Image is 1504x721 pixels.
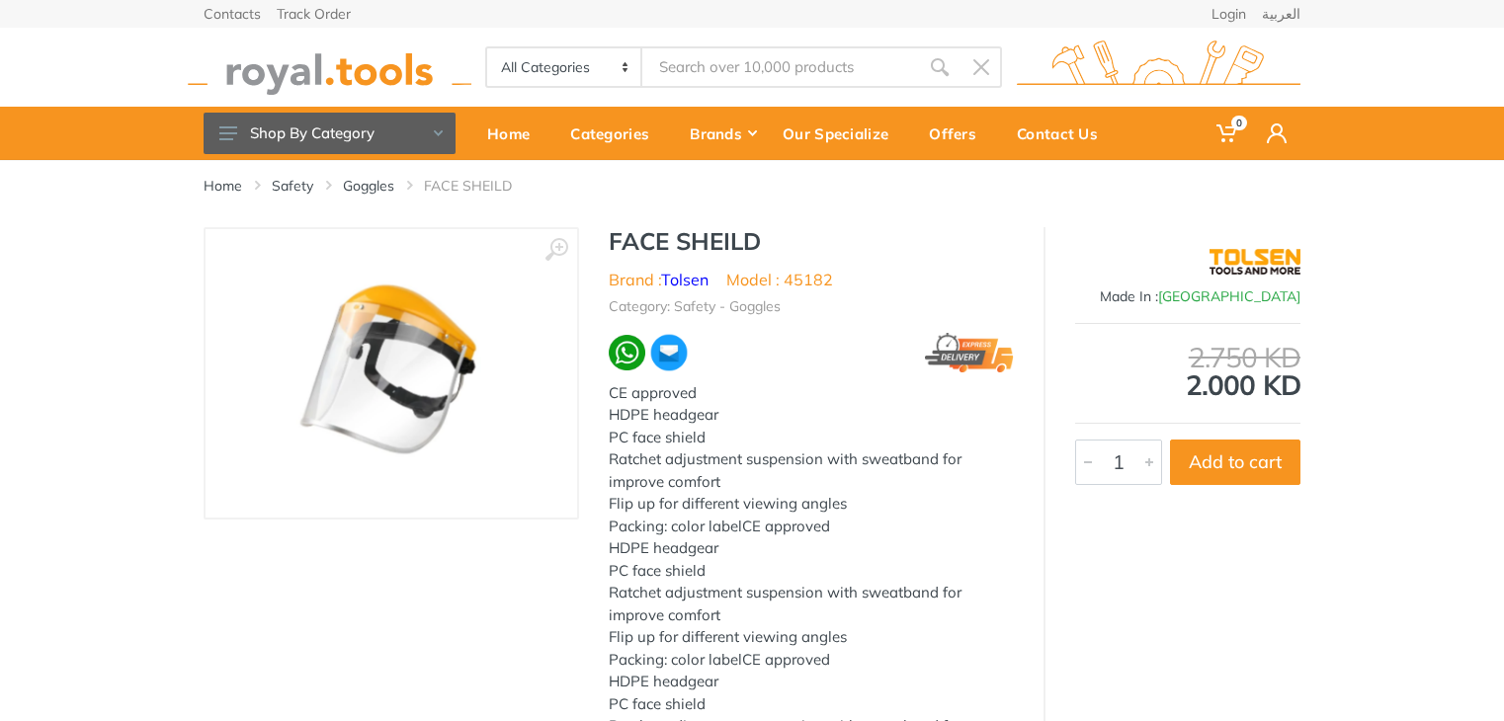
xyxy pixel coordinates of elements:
[204,7,261,21] a: Contacts
[1075,344,1300,371] div: 2.750 KD
[204,113,456,154] button: Shop By Category
[925,333,1014,372] img: express.png
[1075,344,1300,399] div: 2.000 KD
[343,176,394,196] a: Goggles
[1210,237,1301,286] img: Tolsen
[1075,286,1300,307] div: Made In :
[473,113,556,154] div: Home
[262,249,521,498] img: Royal Tools - FACE SHEILD
[649,333,689,372] img: ma.webp
[1262,7,1300,21] a: العربية
[769,113,915,154] div: Our Specialize
[424,176,542,196] li: FACE SHEILD
[609,227,1014,256] h1: FACE SHEILD
[1017,40,1300,95] img: royal.tools Logo
[915,113,1003,154] div: Offers
[487,48,642,86] select: Category
[556,107,676,160] a: Categories
[473,107,556,160] a: Home
[726,268,833,291] li: Model : 45182
[272,176,313,196] a: Safety
[1203,107,1253,160] a: 0
[1003,107,1125,160] a: Contact Us
[609,296,781,317] li: Category: Safety - Goggles
[277,7,351,21] a: Track Order
[204,176,242,196] a: Home
[676,113,769,154] div: Brands
[1170,440,1300,485] button: Add to cart
[769,107,915,160] a: Our Specialize
[1003,113,1125,154] div: Contact Us
[1231,116,1247,130] span: 0
[556,113,676,154] div: Categories
[609,268,709,291] li: Brand :
[661,270,709,289] a: Tolsen
[609,335,645,371] img: wa.webp
[1212,7,1246,21] a: Login
[188,40,471,95] img: royal.tools Logo
[642,46,919,88] input: Site search
[915,107,1003,160] a: Offers
[204,176,1300,196] nav: breadcrumb
[1158,287,1300,305] span: [GEOGRAPHIC_DATA]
